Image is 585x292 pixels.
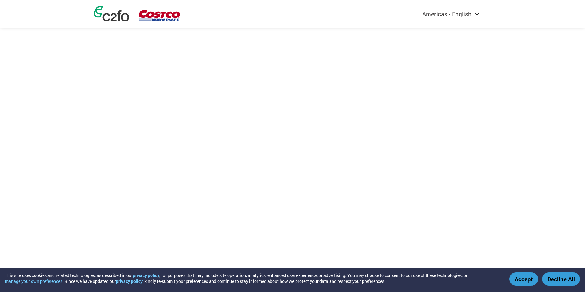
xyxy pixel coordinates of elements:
[94,6,129,21] img: c2fo logo
[5,272,501,284] div: This site uses cookies and related technologies, as described in our , for purposes that may incl...
[116,278,143,284] a: privacy policy
[542,272,580,286] button: Decline All
[139,10,180,21] img: Costco
[509,272,538,286] button: Accept
[5,278,62,284] button: manage your own preferences
[133,272,159,278] a: privacy policy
